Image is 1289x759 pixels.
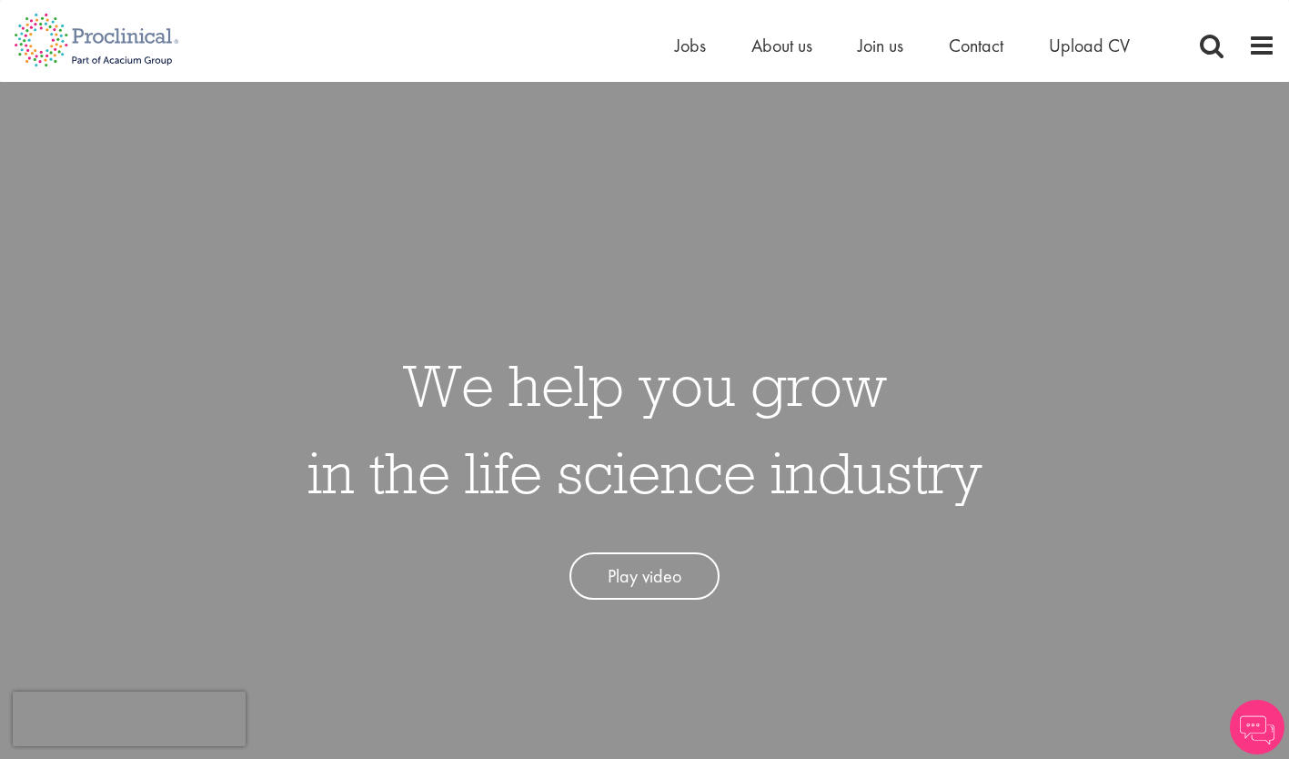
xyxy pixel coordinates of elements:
[675,34,706,57] a: Jobs
[949,34,1003,57] a: Contact
[569,552,720,601] a: Play video
[1230,700,1284,754] img: Chatbot
[751,34,812,57] a: About us
[858,34,903,57] a: Join us
[1049,34,1130,57] a: Upload CV
[307,341,982,516] h1: We help you grow in the life science industry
